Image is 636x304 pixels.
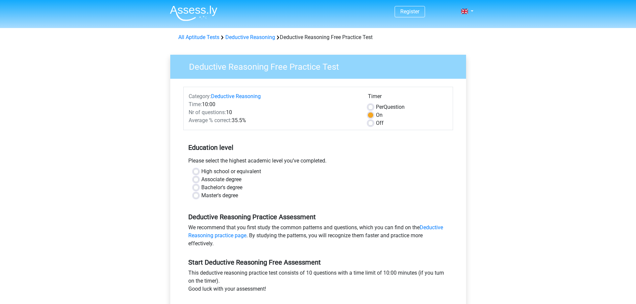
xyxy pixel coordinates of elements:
[189,101,202,107] span: Time:
[188,213,448,221] h5: Deductive Reasoning Practice Assessment
[201,184,242,192] label: Bachelor's degree
[178,34,219,40] a: All Aptitude Tests
[201,192,238,200] label: Master's degree
[211,93,261,99] a: Deductive Reasoning
[184,100,363,108] div: 10:00
[184,108,363,116] div: 10
[183,157,453,168] div: Please select the highest academic level you’ve completed.
[176,33,461,41] div: Deductive Reasoning Free Practice Test
[400,8,419,15] a: Register
[184,116,363,124] div: 35.5%
[225,34,275,40] a: Deductive Reasoning
[376,103,405,111] label: Question
[183,224,453,250] div: We recommend that you first study the common patterns and questions, which you can find on the . ...
[368,92,448,103] div: Timer
[189,117,232,123] span: Average % correct:
[376,104,384,110] span: Per
[201,176,241,184] label: Associate degree
[201,168,261,176] label: High school or equivalent
[188,141,448,154] h5: Education level
[181,59,461,72] h3: Deductive Reasoning Free Practice Test
[376,111,383,119] label: On
[376,119,384,127] label: Off
[189,93,211,99] span: Category:
[183,269,453,296] div: This deductive reasoning practice test consists of 10 questions with a time limit of 10:00 minute...
[170,5,217,21] img: Assessly
[188,258,448,266] h5: Start Deductive Reasoning Free Assessment
[189,109,226,115] span: Nr of questions:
